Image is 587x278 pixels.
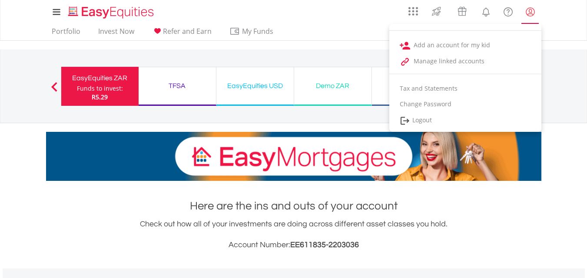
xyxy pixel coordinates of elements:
[299,80,366,92] div: Demo ZAR
[389,96,541,112] a: Change Password
[519,2,541,21] a: My Profile
[66,5,157,20] img: EasyEquities_Logo.png
[65,2,157,20] a: Home page
[290,241,359,249] span: EE611835-2203036
[408,7,418,16] img: grid-menu-icon.svg
[95,27,138,40] a: Invest Now
[429,4,444,18] img: thrive-v2.svg
[46,239,541,251] h3: Account Number:
[92,93,108,101] span: R5.29
[222,80,289,92] div: EasyEquities USD
[46,218,541,251] div: Check out how all of your investments are doing across different asset classes you hold.
[149,27,215,40] a: Refer and Earn
[66,72,133,84] div: EasyEquities ZAR
[48,27,84,40] a: Portfolio
[389,112,541,130] a: Logout
[46,132,541,181] img: EasyMortage Promotion Banner
[455,4,469,18] img: vouchers-v2.svg
[144,80,211,92] div: TFSA
[475,2,497,20] a: Notifications
[389,53,541,69] a: Manage linked accounts
[77,84,123,93] div: Funds to invest:
[163,26,212,36] span: Refer and Earn
[377,80,444,92] div: Demo USD
[389,81,541,96] a: Tax and Statements
[229,26,286,37] span: My Funds
[403,2,424,16] a: AppsGrid
[449,2,475,18] a: Vouchers
[389,37,541,53] a: Add an account for my kid
[46,198,541,214] h1: Here are the ins and outs of your account
[497,2,519,20] a: FAQ's and Support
